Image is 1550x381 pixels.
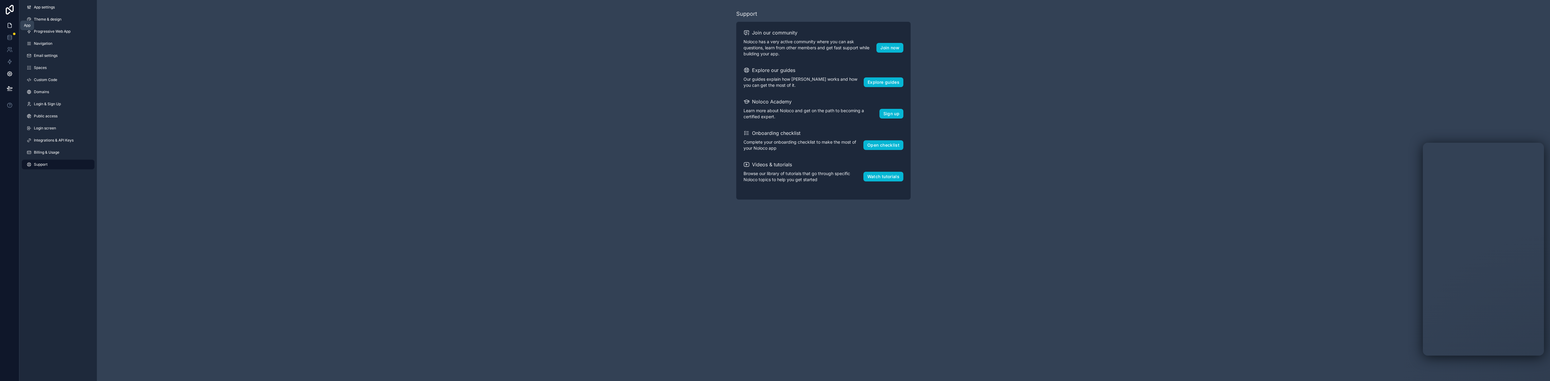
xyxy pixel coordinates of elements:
a: Custom Code [22,75,94,85]
button: Join now [876,43,903,53]
span: App settings [34,5,55,10]
a: Email settings [22,51,94,60]
span: Custom Code [34,77,57,82]
span: Login screen [34,126,56,131]
iframe: Intercom live chat [1423,143,1544,356]
h2: Noloco Academy [752,98,792,105]
a: Navigation [22,39,94,48]
p: Our guides explain how [PERSON_NAME] works and how you can get the most of it. [744,76,864,88]
a: Progressive Web App [22,27,94,36]
a: Public access [22,111,94,121]
a: Login & Sign Up [22,99,94,109]
p: Browse our library of tutorials that go through specific Noloco topics to help you get started [744,171,863,183]
h2: Explore our guides [752,67,795,74]
span: Billing & Usage [34,150,59,155]
span: Support [34,162,48,167]
button: Sign up [879,109,903,119]
span: Email settings [34,53,58,58]
h2: Videos & tutorials [752,161,792,168]
a: Login screen [22,123,94,133]
span: Public access [34,114,58,119]
a: Integrations & API Keys [22,135,94,145]
span: Integrations & API Keys [34,138,74,143]
span: Theme & design [34,17,61,22]
a: Theme & design [22,15,94,24]
iframe: Intercom live chat [1529,360,1544,375]
div: App [24,23,31,28]
a: Spaces [22,63,94,73]
a: Support [22,160,94,169]
p: Learn more about Noloco and get on the path to becoming a certified expert. [744,108,879,120]
a: Domains [22,87,94,97]
div: Support [736,10,757,18]
span: Spaces [34,65,47,70]
h2: Onboarding checklist [752,129,800,137]
span: Login & Sign Up [34,102,61,106]
span: Domains [34,90,49,94]
button: Watch tutorials [863,172,903,181]
p: Complete your onboarding checklist to make the most of your Noloco app [744,139,863,151]
a: App settings [22,2,94,12]
button: Open checklist [863,140,903,150]
span: Progressive Web App [34,29,71,34]
h2: Join our community [752,29,797,36]
button: Explore guides [864,77,903,87]
p: Noloco has a very active community where you can ask questions, learn from other members and get ... [744,39,876,57]
a: Billing & Usage [22,148,94,157]
span: Navigation [34,41,52,46]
